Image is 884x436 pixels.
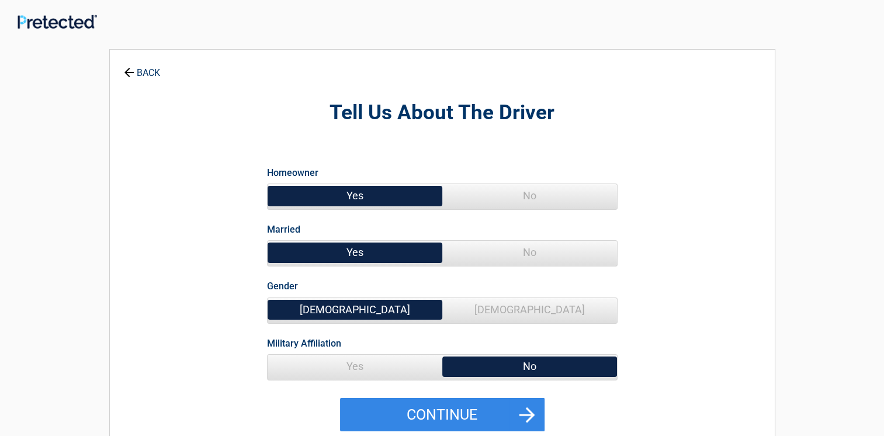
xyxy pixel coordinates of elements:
[340,398,545,432] button: Continue
[174,99,710,127] h2: Tell Us About The Driver
[18,15,97,29] img: Main Logo
[267,278,298,294] label: Gender
[268,298,442,321] span: [DEMOGRAPHIC_DATA]
[268,241,442,264] span: Yes
[268,355,442,378] span: Yes
[122,57,162,78] a: BACK
[442,355,617,378] span: No
[268,184,442,207] span: Yes
[267,165,318,181] label: Homeowner
[442,298,617,321] span: [DEMOGRAPHIC_DATA]
[267,222,300,237] label: Married
[442,184,617,207] span: No
[442,241,617,264] span: No
[267,335,341,351] label: Military Affiliation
